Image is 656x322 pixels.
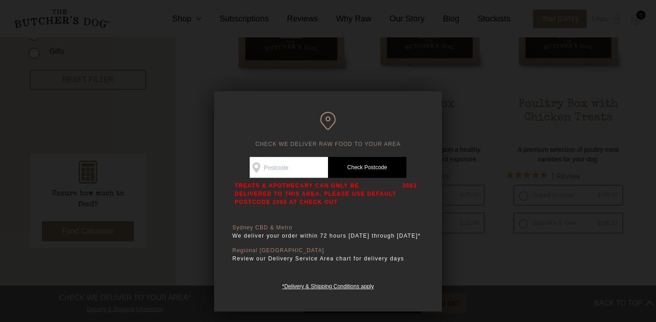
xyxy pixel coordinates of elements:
[232,231,424,240] p: We deliver your order within 72 hours [DATE] through [DATE]*
[402,182,417,206] p: 3083
[232,254,424,263] p: Review our Delivery Service Area chart for delivery days
[282,281,374,290] a: *Delivery & Shipping Conditions apply
[235,182,398,206] p: TREATS & APOTHECARY CAN ONLY BE DELIVERED TO THIS AREA, PLEASE USE DEFAULT POSTCODE 2085 AT CHECK...
[250,157,328,178] input: Postcode
[232,112,424,148] h6: CHECK WE DELIVER RAW FOOD TO YOUR AREA
[232,247,424,254] p: Regional [GEOGRAPHIC_DATA]
[232,224,424,231] p: Sydney CBD & Metro
[328,157,406,178] a: Check Postcode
